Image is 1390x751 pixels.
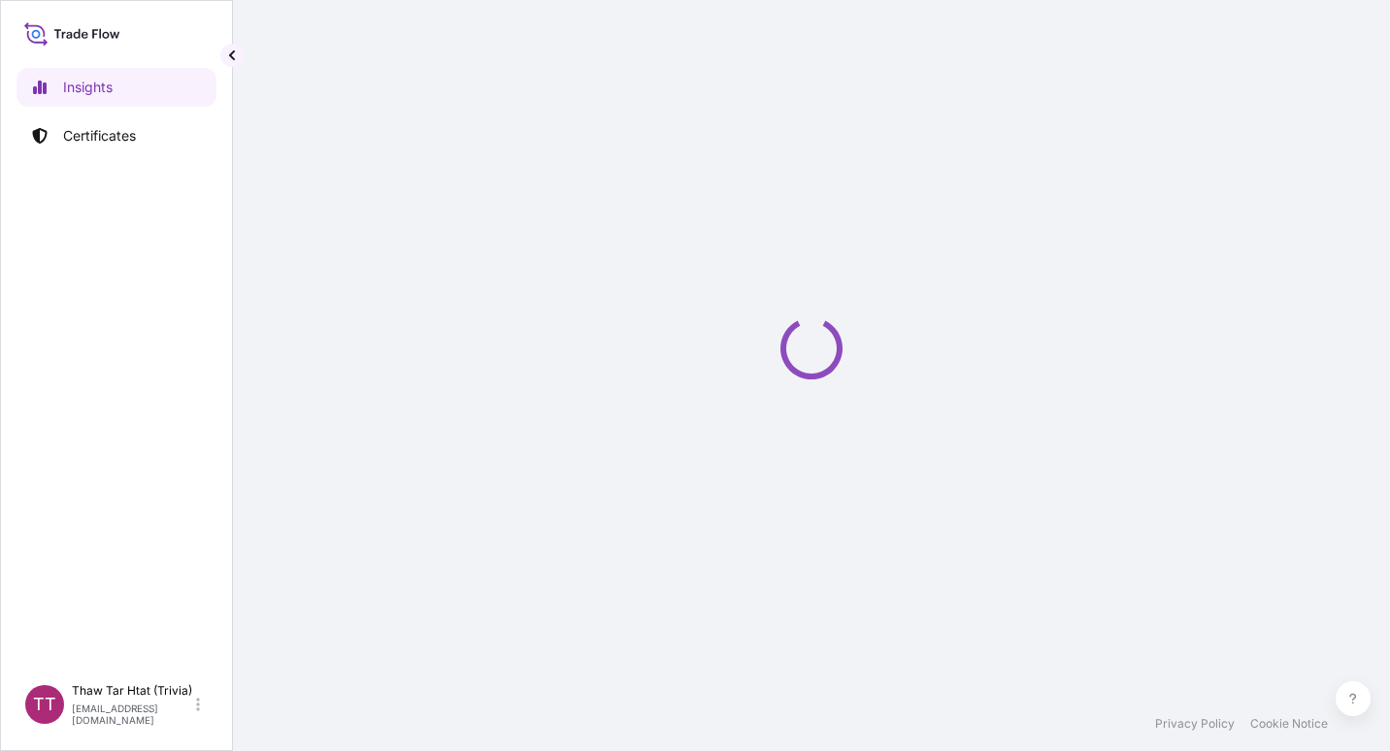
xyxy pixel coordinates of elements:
[1250,716,1328,732] a: Cookie Notice
[17,68,216,107] a: Insights
[63,78,113,97] p: Insights
[72,683,192,699] p: Thaw Tar Htat (Trivia)
[72,702,192,726] p: [EMAIL_ADDRESS][DOMAIN_NAME]
[17,116,216,155] a: Certificates
[33,695,56,714] span: TT
[1155,716,1235,732] a: Privacy Policy
[63,126,136,146] p: Certificates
